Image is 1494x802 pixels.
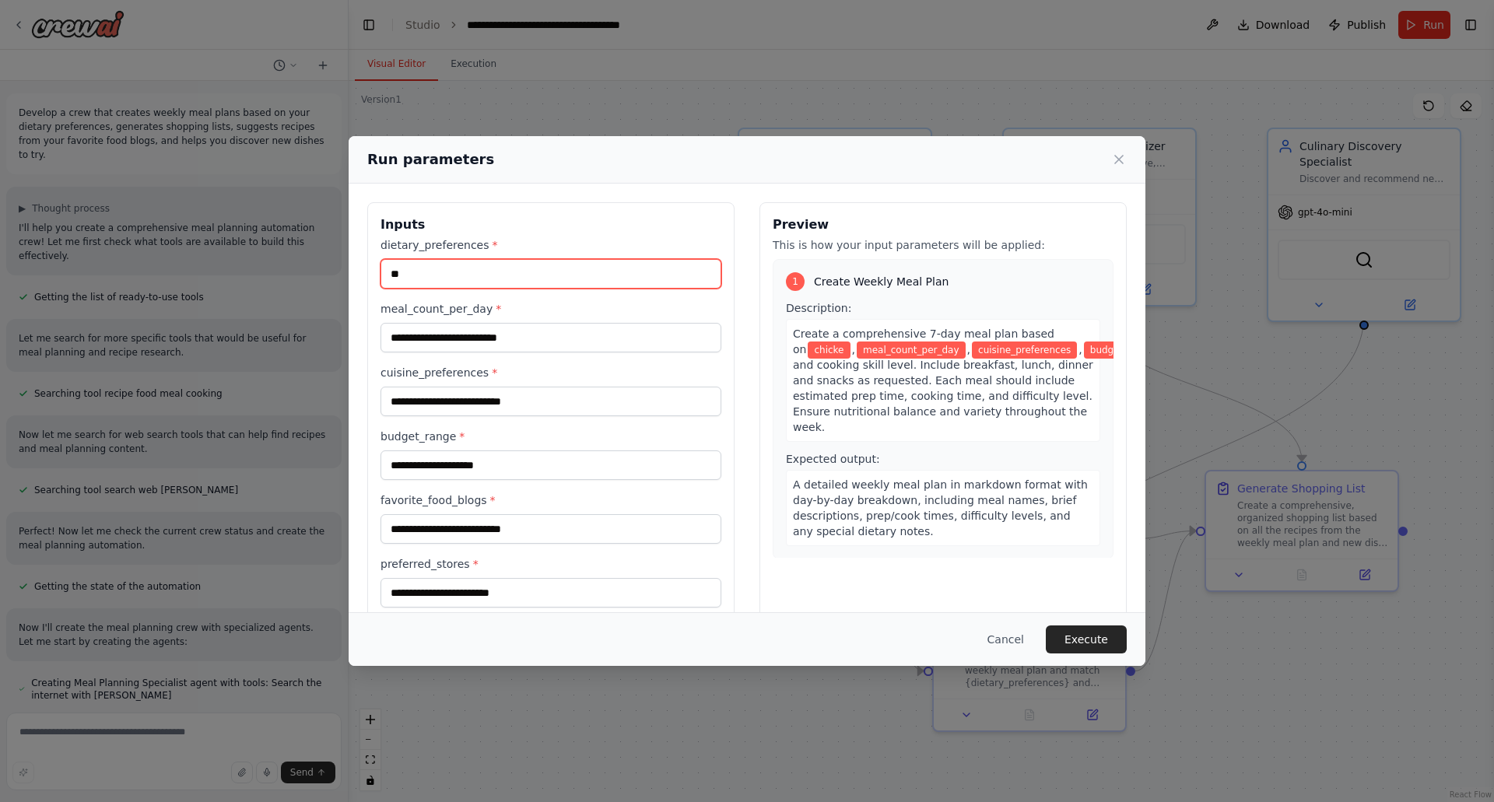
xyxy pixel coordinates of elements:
[381,215,721,234] h3: Inputs
[786,302,851,314] span: Description:
[367,149,494,170] h2: Run parameters
[773,237,1113,253] p: This is how your input parameters will be applied:
[773,215,1113,234] h3: Preview
[808,341,850,359] span: Variable: dietary_preferences
[857,341,966,359] span: Variable: meal_count_per_day
[381,556,721,572] label: preferred_stores
[381,365,721,380] label: cuisine_preferences
[975,625,1036,653] button: Cancel
[793,478,1088,538] span: A detailed weekly meal plan in markdown format with day-by-day breakdown, including meal names, b...
[1046,625,1127,653] button: Execute
[972,341,1077,359] span: Variable: cuisine_preferences
[381,429,721,444] label: budget_range
[786,453,880,465] span: Expected output:
[381,301,721,317] label: meal_count_per_day
[814,274,949,289] span: Create Weekly Meal Plan
[381,492,721,508] label: favorite_food_blogs
[852,343,855,355] span: ,
[381,237,721,253] label: dietary_preferences
[967,343,970,355] span: ,
[1084,341,1161,359] span: Variable: budget_range
[786,272,805,291] div: 1
[1078,343,1082,355] span: ,
[793,327,1054,355] span: Create a comprehensive 7-day meal plan based on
